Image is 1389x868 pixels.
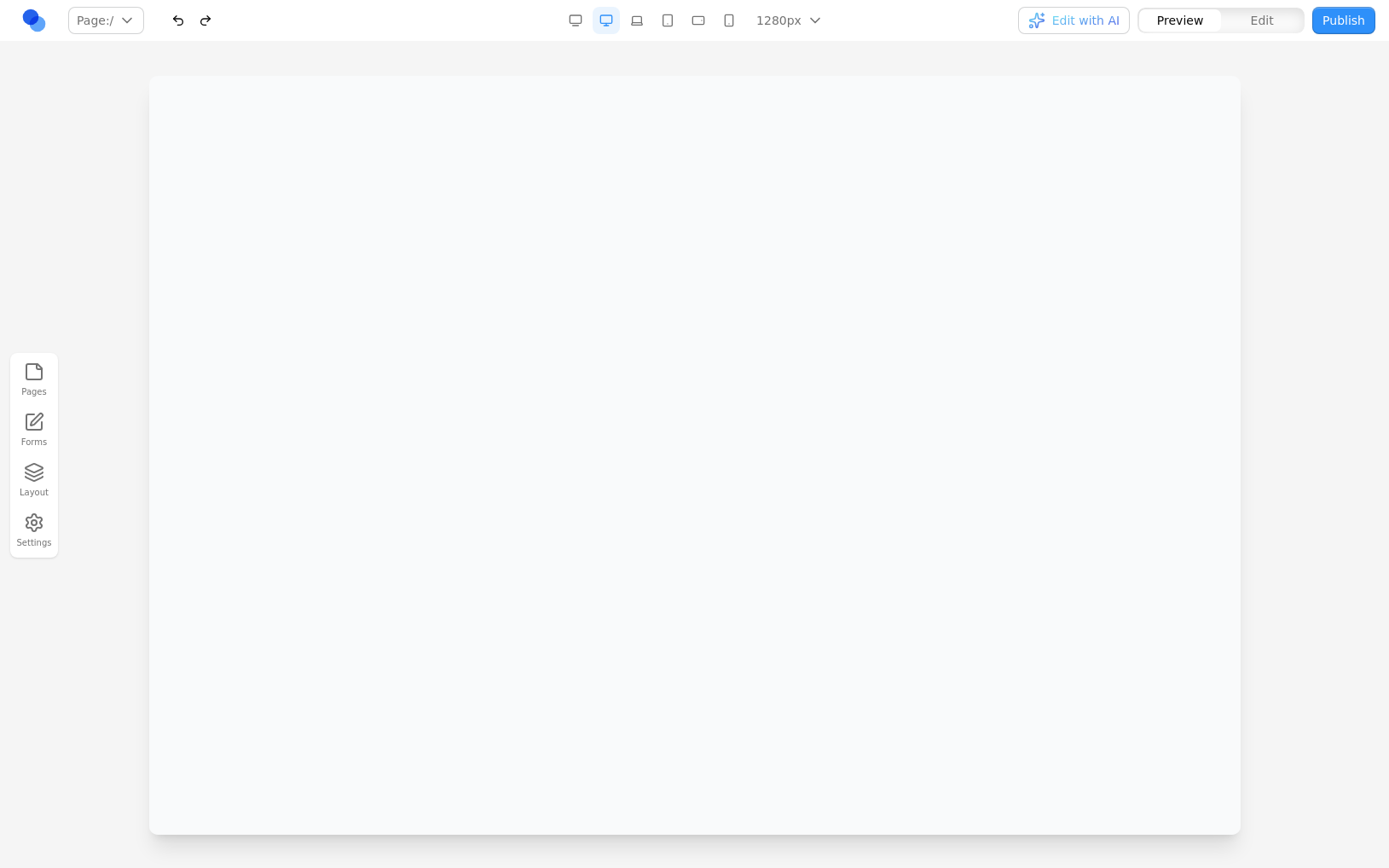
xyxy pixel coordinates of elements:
button: Desktop Wide [562,7,589,34]
button: Desktop [593,7,620,34]
span: Preview [1157,12,1204,29]
button: Settings [15,509,53,553]
button: Page:/ [68,7,144,34]
button: Layout [15,459,53,502]
span: Edit with AI [1052,12,1120,29]
a: Forms [15,408,53,452]
iframe: Preview [149,76,1241,835]
button: Laptop [623,7,651,34]
button: Mobile [715,7,743,34]
button: Mobile Landscape [685,7,712,34]
button: Tablet [654,7,681,34]
button: Publish [1312,7,1375,34]
span: Edit [1251,12,1274,29]
button: 1280px [746,7,834,34]
button: Pages [15,358,53,402]
button: Edit with AI [1018,7,1130,34]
